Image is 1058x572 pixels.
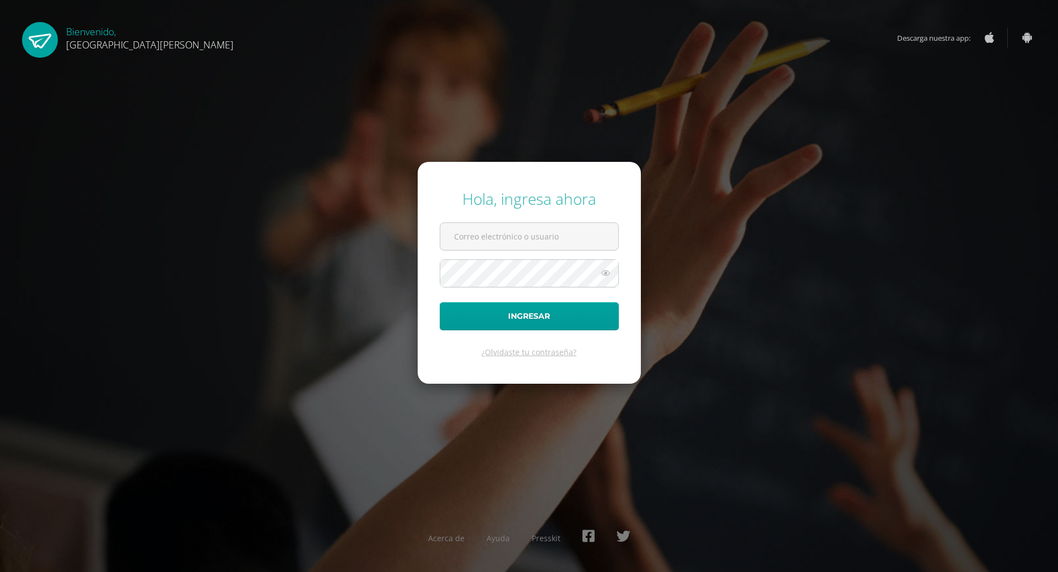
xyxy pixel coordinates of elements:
input: Correo electrónico o usuario [440,223,618,250]
a: Ayuda [487,533,510,543]
div: Hola, ingresa ahora [440,188,619,209]
span: Descarga nuestra app: [897,28,981,48]
div: Bienvenido, [66,22,234,51]
a: ¿Olvidaste tu contraseña? [482,347,576,357]
a: Presskit [532,533,560,543]
a: Acerca de [428,533,465,543]
span: [GEOGRAPHIC_DATA][PERSON_NAME] [66,38,234,51]
button: Ingresar [440,302,619,330]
